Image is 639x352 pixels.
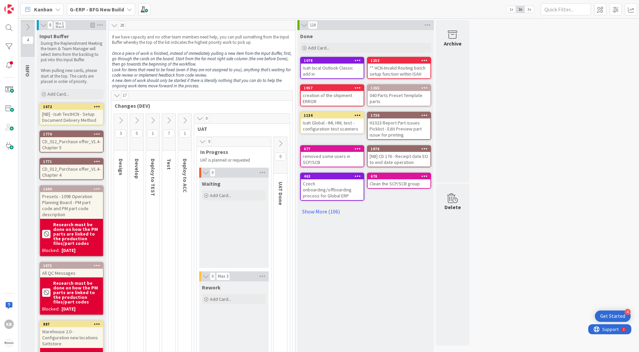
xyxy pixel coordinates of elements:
[301,91,364,106] div: creation of the shipment ERROR
[131,129,142,138] span: 5
[40,186,103,219] div: 1640Presets - 1098 Operation Planning Board - PM part code and PM part code description
[368,64,430,78] div: ** HCN-Invalid Routing batch setup function within ISAH
[118,21,126,29] span: 28
[40,321,103,327] div: 887
[179,129,190,138] span: 1
[41,68,102,84] p: When pulling new cards, please start at the top. The cards are placed in order of priority.
[368,173,430,188] div: 678Clean the SCP/SCB group
[53,281,101,304] b: Research must be done on how the PM parts are linked to the production files/part codes
[304,147,364,151] div: 677
[70,6,124,13] b: G-ERP - BFG New Build
[202,180,221,187] span: Waiting
[35,3,36,8] div: 2
[368,58,430,78] div: 1253** HCN-Invalid Routing batch setup function within ISAH
[301,118,364,133] div: Isah Global - IML HNL test - configuration test scanners
[147,129,158,138] span: 1
[41,41,102,63] p: During the Replenishment Meeting the team & Team Manager will select items from the backlog to pu...
[304,174,364,179] div: 463
[301,173,364,179] div: 463
[595,311,631,322] div: Open Get Started checklist, remaining modules: 4
[368,118,430,139] div: H1023 Report Part issues Picklist - Edit Preview part issue for printing
[625,309,631,315] div: 4
[40,110,103,124] div: [NB] - Isah TestHCN - Setup Document Delivery Method
[198,125,281,132] span: UAT
[43,159,103,164] div: 1771
[40,327,103,348] div: Warehouse 2.0 - Configuration new locations Sattstore
[163,129,174,138] span: 7
[40,263,103,269] div: 1875
[210,272,215,280] span: 0
[40,186,103,192] div: 1640
[516,6,525,13] span: 2x
[301,112,364,133] div: 1134Isah Global - IML HNL test - configuration test scanners
[22,36,33,44] span: 4
[368,173,430,179] div: 678
[301,58,364,64] div: 1078
[115,129,126,138] span: 3
[368,85,430,91] div: 1265
[300,33,313,39] span: Done
[40,263,103,277] div: 1875All QC Messages
[371,58,430,63] div: 1253
[301,85,364,106] div: 1957creation of the shipment ERROR
[308,45,330,51] span: Add Card...
[112,78,283,89] em: A new item of work should only be started if there is literally nothing that you can do to help t...
[34,5,52,13] span: Kanban
[368,112,430,139] div: 1730H1023 Report Part issues Picklist - Edit Preview part issue for printing
[444,203,461,211] div: Delete
[43,132,103,137] div: 1770
[304,58,364,63] div: 1078
[40,131,103,152] div: 1770CD_012_Purchase offer_V1.4- Chapter 5
[301,146,364,167] div: 677removed some users in SCP/SCB
[207,138,212,146] span: 0
[368,91,430,106] div: 040 Parts Preset Template parts
[301,112,364,118] div: 1134
[43,104,103,109] div: 1672
[40,321,103,348] div: 887Warehouse 2.0 - Configuration new locations Sattstore
[444,39,462,48] div: Archive
[277,182,284,205] span: UAT Done
[40,104,103,124] div: 1672[NB] - Isah TestHCN - Setup Document Delivery Method
[368,112,430,118] div: 1730
[14,1,30,9] span: Support
[182,159,188,193] span: Deploy to ACC
[301,64,364,78] div: Isah local Outlook Classic add in
[368,146,430,167] div: 1876[NB] CD 176 - Receipt date EO to end date operation
[507,6,516,13] span: 1x
[55,22,63,25] div: Min 5
[301,173,364,200] div: 463Czech onboarding/offboarding process for Global ERP
[371,113,430,118] div: 1730
[218,275,228,278] div: Max 3
[204,114,209,122] span: 0
[42,247,59,254] div: Blocked:
[118,159,124,175] span: Design
[200,149,263,155] span: In Progress
[371,86,430,90] div: 1265
[40,192,103,219] div: Presets - 1098 Operation Planning Board - PM part code and PM part code description
[275,153,286,161] span: 0
[40,159,103,179] div: 1771CD_012_Purchase offer_V1.4-Chapter 4
[166,159,172,170] span: Test
[301,179,364,200] div: Czech onboarding/offboarding process for Global ERP
[42,305,59,313] div: Blocked:
[371,174,430,179] div: 678
[4,338,14,348] img: avatar
[541,3,591,15] input: Quick Filter...
[300,206,431,217] a: Show More (106)
[39,33,69,39] span: Input Buffer
[40,104,103,110] div: 1672
[43,187,103,191] div: 1640
[150,159,156,196] span: Deploy to TEST
[210,296,231,302] span: Add Card...
[200,158,268,163] p: UAT is planned or requested
[40,165,103,179] div: CD_012_Purchase offer_V1.4-Chapter 4
[47,91,69,97] span: Add Card...
[40,137,103,152] div: CD_012_Purchase offer_V1.4- Chapter 5
[4,320,14,329] div: KB
[112,34,292,46] p: If we have capacity and no other team members need help, you can pull something from the Input Bu...
[61,305,76,313] div: [DATE]
[112,67,292,78] em: Look for items that need to be fixed (even if they are not assigned to you), anything that’s wait...
[43,322,103,327] div: 887
[40,269,103,277] div: All QC Messages
[61,247,76,254] div: [DATE]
